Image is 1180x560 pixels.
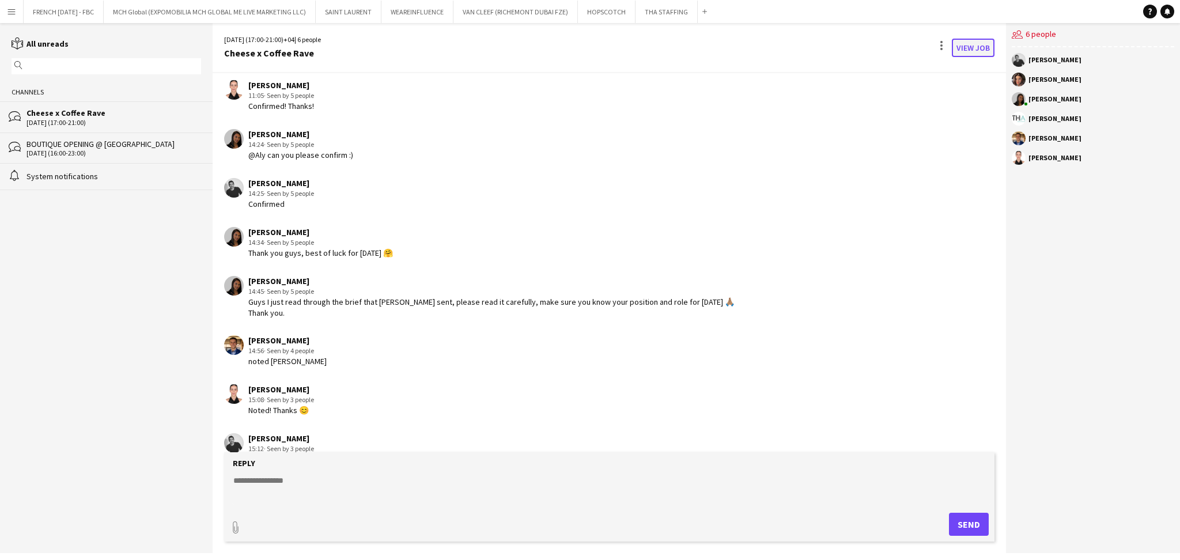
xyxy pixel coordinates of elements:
[27,119,201,127] div: [DATE] (17:00-21:00)
[248,90,314,101] div: 11:05
[1028,76,1081,83] div: [PERSON_NAME]
[248,444,362,454] div: 15:12
[248,276,735,286] div: [PERSON_NAME]
[233,458,255,468] label: Reply
[264,287,314,296] span: · Seen by 5 people
[248,101,314,111] div: Confirmed! Thanks!
[248,433,362,444] div: [PERSON_NAME]
[248,227,393,237] div: [PERSON_NAME]
[27,171,201,181] div: System notifications
[1028,135,1081,142] div: [PERSON_NAME]
[381,1,453,23] button: WEAREINFLUENCE
[1028,56,1081,63] div: [PERSON_NAME]
[578,1,636,23] button: HOPSCOTCH
[949,513,989,536] button: Send
[248,150,353,160] div: @Aly can you please confirm :)
[264,140,314,149] span: · Seen by 5 people
[224,35,321,45] div: [DATE] (17:00-21:00) | 6 people
[248,178,314,188] div: [PERSON_NAME]
[248,395,314,405] div: 15:08
[248,248,393,258] div: Thank you guys, best of luck for [DATE] 🤗
[283,35,294,44] span: +04
[248,405,314,415] div: Noted! Thanks 😊
[264,238,314,247] span: · Seen by 5 people
[27,139,201,149] div: BOUTIQUE OPENING @ [GEOGRAPHIC_DATA]
[1012,23,1174,47] div: 6 people
[1028,154,1081,161] div: [PERSON_NAME]
[264,346,314,355] span: · Seen by 4 people
[316,1,381,23] button: SAINT LAURENT
[248,129,353,139] div: [PERSON_NAME]
[952,39,994,57] a: View Job
[248,346,327,356] div: 14:56
[27,108,201,118] div: Cheese x Coffee Rave
[248,356,327,366] div: noted [PERSON_NAME]
[248,286,735,297] div: 14:45
[248,237,393,248] div: 14:34
[1028,96,1081,103] div: [PERSON_NAME]
[248,199,314,209] div: Confirmed
[104,1,316,23] button: MCH Global (EXPOMOBILIA MCH GLOBAL ME LIVE MARKETING LLC)
[264,189,314,198] span: · Seen by 5 people
[248,188,314,199] div: 14:25
[1028,115,1081,122] div: [PERSON_NAME]
[264,91,314,100] span: · Seen by 5 people
[224,48,321,58] div: Cheese x Coffee Rave
[248,139,353,150] div: 14:24
[264,395,314,404] span: · Seen by 3 people
[24,1,104,23] button: FRENCH [DATE] - FBC
[453,1,578,23] button: VAN CLEEF (RICHEMONT DUBAI FZE)
[248,297,735,317] div: Guys I just read through the brief that [PERSON_NAME] sent, please read it carefully, make sure y...
[636,1,698,23] button: THA STAFFING
[248,80,314,90] div: [PERSON_NAME]
[12,39,69,49] a: All unreads
[27,149,201,157] div: [DATE] (16:00-23:00)
[248,335,327,346] div: [PERSON_NAME]
[248,384,314,395] div: [PERSON_NAME]
[264,444,314,453] span: · Seen by 3 people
